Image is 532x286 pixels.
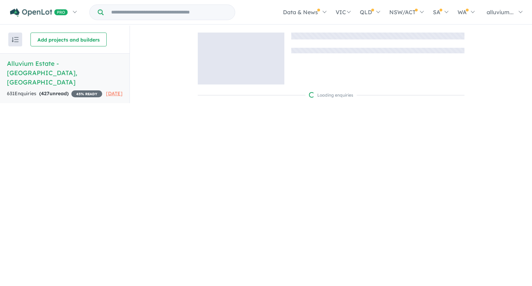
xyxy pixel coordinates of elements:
[71,90,102,97] span: 45 % READY
[39,90,69,97] strong: ( unread)
[7,90,102,98] div: 631 Enquir ies
[12,37,19,42] img: sort.svg
[105,5,233,20] input: Try estate name, suburb, builder or developer
[309,92,353,99] div: Loading enquiries
[7,59,123,87] h5: Alluvium Estate - [GEOGRAPHIC_DATA] , [GEOGRAPHIC_DATA]
[10,8,68,17] img: Openlot PRO Logo White
[41,90,50,97] span: 427
[30,33,107,46] button: Add projects and builders
[487,9,514,16] span: alluvium...
[106,90,123,97] span: [DATE]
